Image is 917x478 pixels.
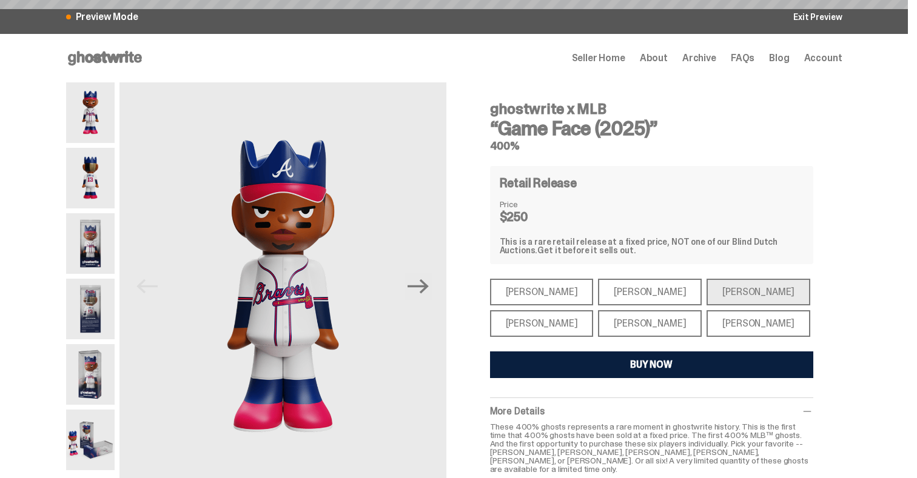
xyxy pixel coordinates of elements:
div: [PERSON_NAME] [490,310,594,337]
a: About [640,53,668,63]
img: 03-ghostwrite-mlb-game-face-hero-acuna-01.png [66,213,115,274]
div: [PERSON_NAME] [598,279,702,305]
div: [PERSON_NAME] [598,310,702,337]
span: More Details [490,405,545,417]
div: [PERSON_NAME] [490,279,594,305]
div: [PERSON_NAME] [707,279,810,305]
h3: “Game Face (2025)” [490,119,813,138]
p: These 400% ghosts represents a rare moment in ghostwrite history. This is the first time that 400... [490,422,813,473]
img: 02-ghostwrite-mlb-game-face-hero-acuna-back.png [66,148,115,208]
a: Blog [769,53,789,63]
button: Next [405,273,432,300]
img: 04-ghostwrite-mlb-game-face-hero-acuna-02.png [66,279,115,339]
dd: $250 [500,211,560,223]
a: Exit Preview [793,13,842,21]
button: BUY NOW [490,351,813,378]
a: Archive [682,53,716,63]
dt: Price [500,200,560,208]
span: Preview Mode [76,12,138,22]
h5: 400% [490,141,813,151]
img: 05-ghostwrite-mlb-game-face-hero-acuna-03.png [66,344,115,405]
a: Seller Home [572,53,625,63]
h4: ghostwrite x MLB [490,102,813,116]
h4: Retail Release [500,177,577,189]
span: Get it before it sells out. [537,245,636,256]
img: 01-ghostwrite-mlb-game-face-hero-acuna-front.png [66,82,115,143]
img: 06-ghostwrite-mlb-game-face-hero-acuna-04.png [66,410,115,470]
a: Account [804,53,842,63]
div: BUY NOW [630,360,673,370]
a: FAQs [731,53,754,63]
div: This is a rare retail release at a fixed price, NOT one of our Blind Dutch Auctions. [500,237,804,254]
div: [PERSON_NAME] [707,310,810,337]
